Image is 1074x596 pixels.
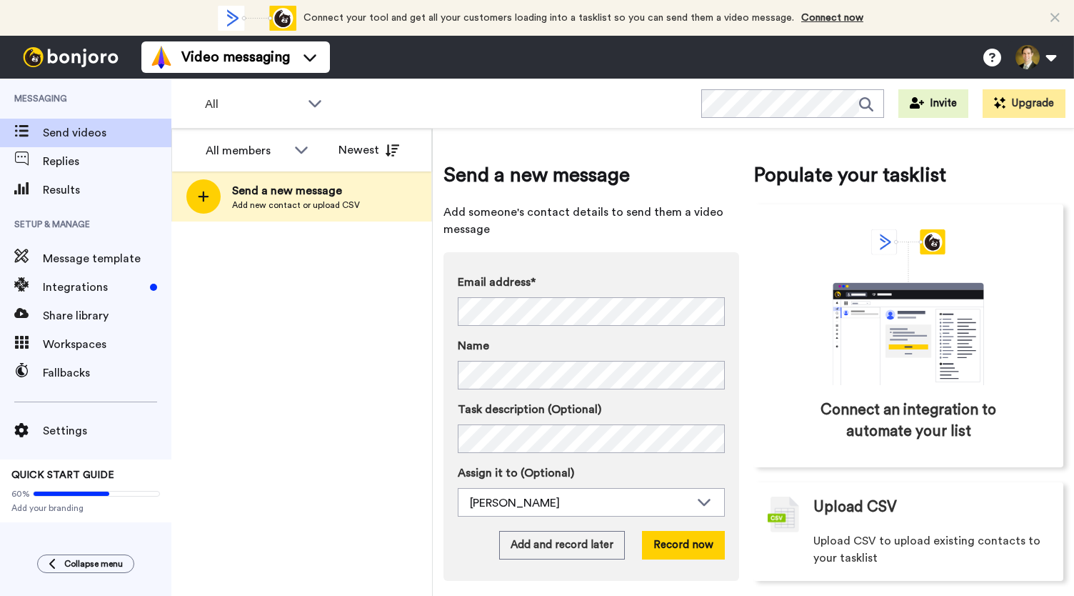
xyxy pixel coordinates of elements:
[470,495,690,512] div: [PERSON_NAME]
[768,497,799,532] img: csv-grey.png
[232,199,360,211] span: Add new contact or upload CSV
[206,142,287,159] div: All members
[205,96,301,113] span: All
[458,465,725,482] label: Assign it to (Optional)
[43,364,171,382] span: Fallbacks
[43,250,171,267] span: Message template
[983,89,1065,118] button: Upgrade
[17,47,124,67] img: bj-logo-header-white.svg
[11,488,30,500] span: 60%
[458,274,725,291] label: Email address*
[11,502,160,514] span: Add your branding
[458,337,489,354] span: Name
[43,279,144,296] span: Integrations
[181,47,290,67] span: Video messaging
[43,124,171,141] span: Send videos
[218,6,296,31] div: animation
[801,229,1015,385] div: animation
[37,555,134,573] button: Collapse menu
[328,136,410,164] button: Newest
[43,153,171,170] span: Replies
[499,531,625,560] button: Add and record later
[814,399,1003,442] span: Connect an integration to automate your list
[43,422,171,439] span: Settings
[150,46,173,69] img: vm-color.svg
[813,532,1049,567] span: Upload CSV to upload existing contacts to your tasklist
[43,307,171,324] span: Share library
[801,13,863,23] a: Connect now
[11,470,114,480] span: QUICK START GUIDE
[43,336,171,353] span: Workspaces
[232,182,360,199] span: Send a new message
[642,531,725,560] button: Record now
[753,161,1063,189] span: Populate your tasklist
[458,401,725,418] label: Task description (Optional)
[443,204,739,238] span: Add someone's contact details to send them a video message
[64,558,123,570] span: Collapse menu
[303,13,794,23] span: Connect your tool and get all your customers loading into a tasklist so you can send them a video...
[43,182,171,199] span: Results
[813,497,897,518] span: Upload CSV
[443,161,739,189] span: Send a new message
[898,89,968,118] button: Invite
